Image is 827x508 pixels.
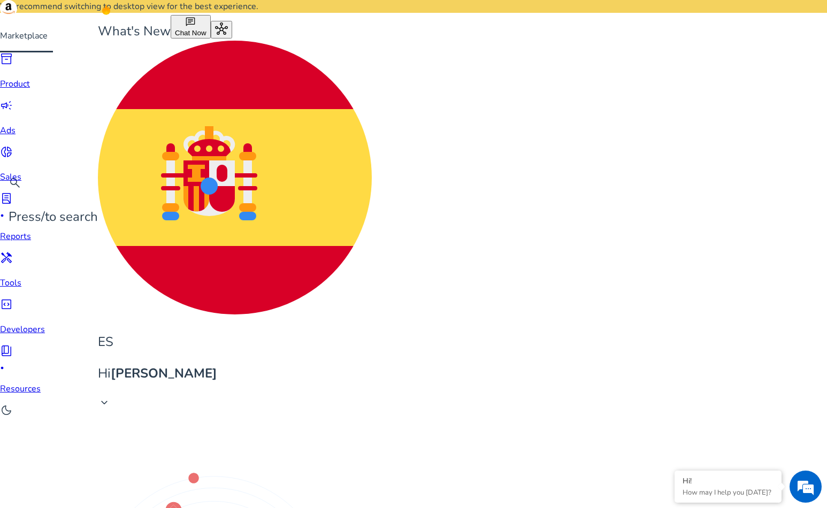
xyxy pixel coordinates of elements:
span: chat [185,17,196,27]
img: es.svg [98,41,372,314]
b: [PERSON_NAME] [111,365,217,382]
span: What's New [98,22,171,40]
button: hub [211,21,232,39]
p: ES [98,333,372,351]
div: Hi! [683,476,774,486]
p: How may I help you today? [683,488,774,497]
button: chatChat Now [171,15,211,39]
span: keyboard_arrow_down [98,396,111,409]
p: Press to search [9,207,98,226]
p: Hi [98,364,372,383]
span: hub [215,22,228,35]
span: Chat Now [175,29,206,37]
